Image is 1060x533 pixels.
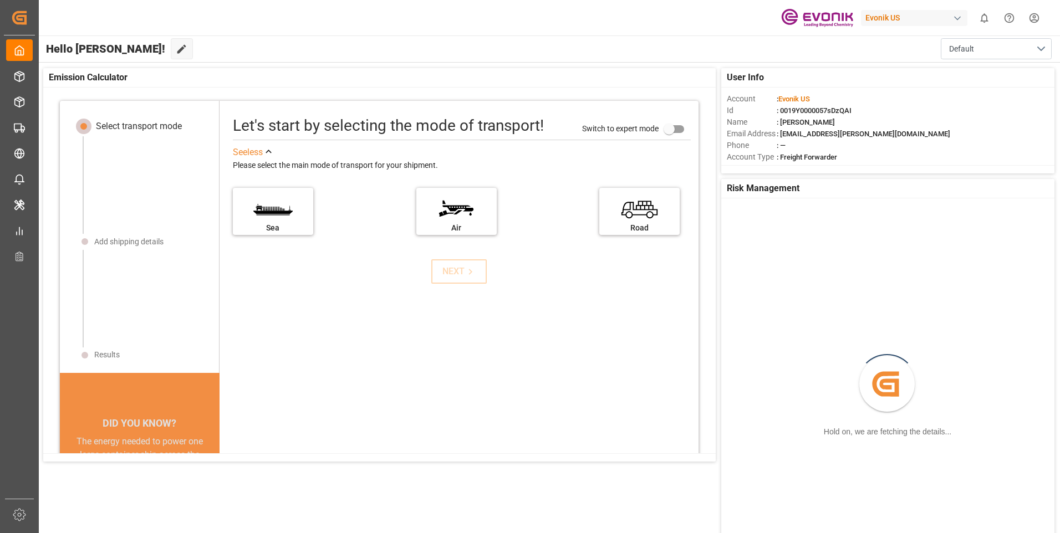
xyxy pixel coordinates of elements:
span: : 0019Y0000057sDzQAI [777,106,852,115]
button: open menu [941,38,1052,59]
span: : [EMAIL_ADDRESS][PERSON_NAME][DOMAIN_NAME] [777,130,950,138]
div: Evonik US [861,10,967,26]
div: DID YOU KNOW? [60,412,220,435]
button: previous slide / item [60,435,75,528]
span: Id [727,105,777,116]
span: : [PERSON_NAME] [777,118,835,126]
div: Hold on, we are fetching the details... [824,426,951,438]
span: : Freight Forwarder [777,153,837,161]
span: Emission Calculator [49,71,128,84]
button: next slide / item [204,435,220,528]
span: Evonik US [778,95,810,103]
span: Email Address [727,128,777,140]
div: Road [605,222,674,234]
img: Evonik-brand-mark-Deep-Purple-RGB.jpeg_1700498283.jpeg [781,8,853,28]
span: : — [777,141,786,150]
div: Sea [238,222,308,234]
span: Risk Management [727,182,799,195]
div: Add shipping details [94,236,164,248]
div: NEXT [442,265,476,278]
span: Default [949,43,974,55]
div: The energy needed to power one large container ship across the ocean in a single day is the same ... [73,435,206,515]
span: Account [727,93,777,105]
span: Account Type [727,151,777,163]
div: Results [94,349,120,361]
div: Please select the main mode of transport for your shipment. [233,159,691,172]
button: NEXT [431,259,487,284]
div: See less [233,146,263,159]
div: Let's start by selecting the mode of transport! [233,114,544,137]
button: Evonik US [861,7,972,28]
span: Name [727,116,777,128]
span: : [777,95,810,103]
span: Phone [727,140,777,151]
div: Air [422,222,491,234]
span: Switch to expert mode [582,124,659,132]
button: show 0 new notifications [972,6,997,30]
span: Hello [PERSON_NAME]! [46,38,165,59]
button: Help Center [997,6,1022,30]
span: User Info [727,71,764,84]
div: Select transport mode [96,120,182,133]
